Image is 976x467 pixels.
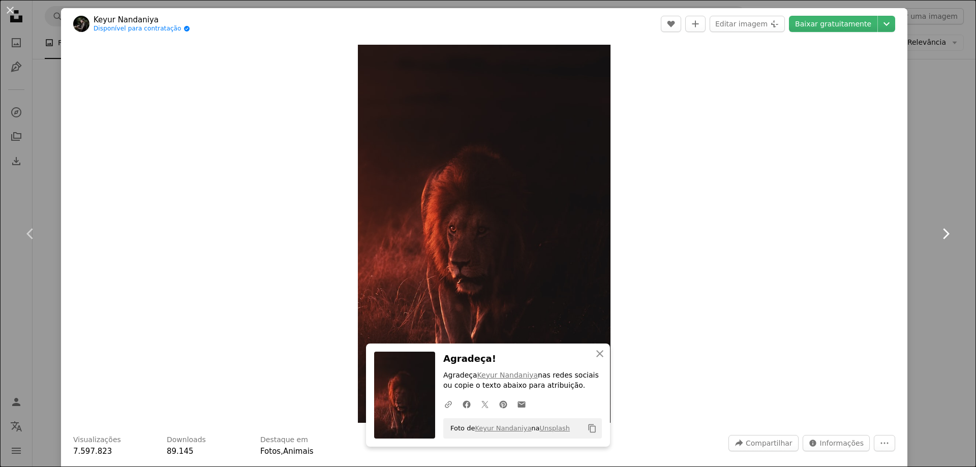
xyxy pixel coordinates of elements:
[803,435,870,451] button: Estatísticas desta imagem
[73,447,112,456] span: 7.597.823
[874,435,895,451] button: Mais ações
[540,424,570,432] a: Unsplash
[167,435,206,445] h3: Downloads
[584,420,601,437] button: Copiar para a área de transferência
[685,16,706,32] button: Adicionar à coleção
[94,25,190,33] a: Disponível para contratação
[494,394,512,414] a: Compartilhar no Pinterest
[260,447,281,456] a: Fotos
[476,394,494,414] a: Compartilhar no Twitter
[358,45,610,423] img: leão marrom
[260,435,308,445] h3: Destaque em
[94,15,190,25] a: Keyur Nandaniya
[820,435,864,451] span: Informações
[512,394,531,414] a: Compartilhar por e-mail
[661,16,681,32] button: Curtir
[457,394,476,414] a: Compartilhar no Facebook
[915,185,976,283] a: Próximo
[73,435,121,445] h3: Visualizações
[73,16,89,32] img: Ir para o perfil de Keyur Nandaniya
[167,447,194,456] span: 89.145
[710,16,785,32] button: Editar imagem
[281,447,283,456] span: ,
[746,435,792,451] span: Compartilhar
[477,371,538,379] a: Keyur Nandaniya
[445,420,570,437] span: Foto de na
[789,16,877,32] a: Baixar gratuitamente
[475,424,531,432] a: Keyur Nandaniya
[358,45,610,423] button: Ampliar esta imagem
[443,352,602,366] h3: Agradeça!
[878,16,895,32] button: Escolha o tamanho do download
[443,370,602,391] p: Agradeça nas redes sociais ou copie o texto abaixo para atribuição.
[728,435,799,451] button: Compartilhar esta imagem
[283,447,314,456] a: Animais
